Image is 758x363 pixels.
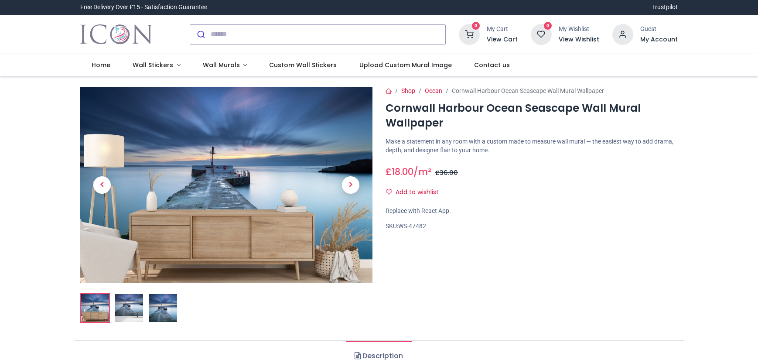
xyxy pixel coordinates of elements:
[640,35,678,44] a: My Account
[386,165,413,178] span: £
[115,294,143,322] img: WS-47482-02
[487,25,518,34] div: My Cart
[386,137,678,154] p: Make a statement in any room with a custom made to measure wall mural — the easiest way to add dr...
[472,22,480,30] sup: 0
[342,176,359,194] span: Next
[80,87,372,283] img: Cornwall Harbour Ocean Seascape Wall Mural Wallpaper
[640,25,678,34] div: Guest
[452,87,604,94] span: Cornwall Harbour Ocean Seascape Wall Mural Wallpaper
[544,22,552,30] sup: 0
[191,54,258,77] a: Wall Murals
[386,189,392,195] i: Add to wishlist
[398,223,426,229] span: WS-47482
[80,116,124,253] a: Previous
[531,30,552,37] a: 0
[487,35,518,44] a: View Cart
[92,61,110,69] span: Home
[401,87,415,94] a: Shop
[80,22,152,47] a: Logo of Icon Wall Stickers
[121,54,191,77] a: Wall Stickers
[81,294,109,322] img: Cornwall Harbour Ocean Seascape Wall Mural Wallpaper
[459,30,480,37] a: 0
[652,3,678,12] a: Trustpilot
[149,294,177,322] img: WS-47482-03
[474,61,510,69] span: Contact us
[435,168,458,177] span: £
[269,61,337,69] span: Custom Wall Stickers
[425,87,442,94] a: Ocean
[386,207,678,216] div: Replace with React App.
[190,25,211,44] button: Submit
[386,185,446,200] button: Add to wishlistAdd to wishlist
[80,22,152,47] img: Icon Wall Stickers
[133,61,173,69] span: Wall Stickers
[93,176,111,194] span: Previous
[413,165,431,178] span: /m²
[386,222,678,231] div: SKU:
[203,61,240,69] span: Wall Murals
[359,61,452,69] span: Upload Custom Mural Image
[559,25,599,34] div: My Wishlist
[80,3,207,12] div: Free Delivery Over £15 - Satisfaction Guarantee
[386,101,678,131] h1: Cornwall Harbour Ocean Seascape Wall Mural Wallpaper
[392,165,413,178] span: 18.00
[440,168,458,177] span: 36.00
[559,35,599,44] a: View Wishlist
[329,116,372,253] a: Next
